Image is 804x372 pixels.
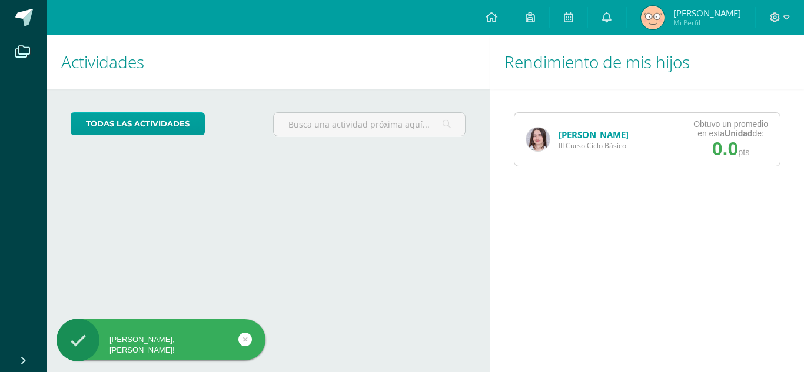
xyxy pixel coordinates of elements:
[57,334,265,356] div: [PERSON_NAME], [PERSON_NAME]!
[559,129,629,140] a: [PERSON_NAME]
[712,138,738,159] span: 0.0
[559,140,629,150] span: III Curso Ciclo Básico
[526,128,550,151] img: 2bc403247cc9b0be5f1e1bef5cac5716.png
[673,7,741,19] span: [PERSON_NAME]
[738,148,749,157] span: pts
[504,35,790,89] h1: Rendimiento de mis hijos
[61,35,476,89] h1: Actividades
[673,18,741,28] span: Mi Perfil
[693,119,768,138] div: Obtuvo un promedio en esta de:
[725,129,752,138] strong: Unidad
[274,113,466,136] input: Busca una actividad próxima aquí...
[71,112,205,135] a: todas las Actividades
[641,6,665,29] img: 61b8068f93dc13696424f059bb4ea69f.png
